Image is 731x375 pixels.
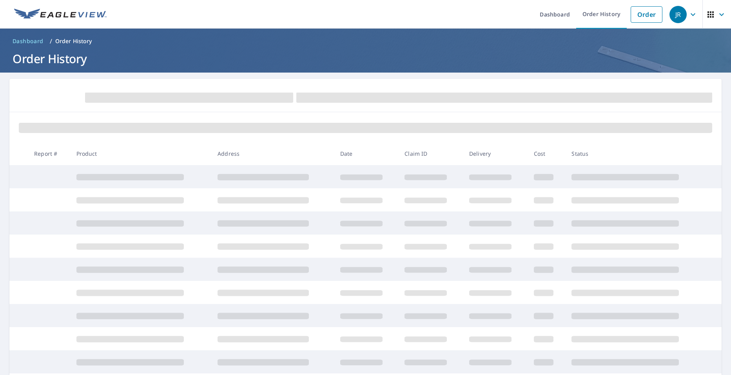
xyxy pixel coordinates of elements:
[528,142,566,165] th: Cost
[631,6,662,23] a: Order
[50,36,52,46] li: /
[9,51,722,67] h1: Order History
[13,37,44,45] span: Dashboard
[211,142,334,165] th: Address
[55,37,92,45] p: Order History
[9,35,47,47] a: Dashboard
[28,142,70,165] th: Report #
[565,142,707,165] th: Status
[398,142,463,165] th: Claim ID
[334,142,399,165] th: Date
[669,6,687,23] div: JR
[9,35,722,47] nav: breadcrumb
[463,142,528,165] th: Delivery
[70,142,212,165] th: Product
[14,9,107,20] img: EV Logo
